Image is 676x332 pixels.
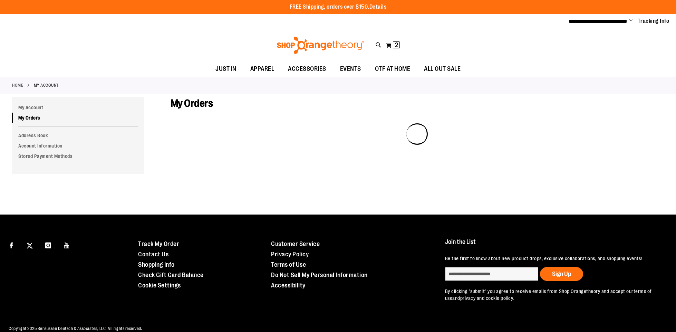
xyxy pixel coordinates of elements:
[9,326,142,331] span: Copyright 2025 Bensussen Deutsch & Associates, LLC. All rights reserved.
[445,267,538,281] input: enter email
[250,61,274,77] span: APPAREL
[138,261,175,268] a: Shopping Info
[445,255,660,262] p: Be the first to know about new product drops, exclusive collaborations, and shopping events!
[12,130,144,141] a: Address Book
[271,240,320,247] a: Customer Service
[5,239,17,251] a: Visit our Facebook page
[540,267,583,281] button: Sign Up
[271,282,306,289] a: Accessibility
[42,239,54,251] a: Visit our Instagram page
[171,97,213,109] span: My Orders
[369,4,387,10] a: Details
[34,82,59,88] strong: My Account
[445,239,660,252] h4: Join the List
[271,261,306,268] a: Terms of Use
[629,18,632,25] button: Account menu
[138,240,179,247] a: Track My Order
[61,239,73,251] a: Visit our Youtube page
[424,61,461,77] span: ALL OUT SALE
[12,141,144,151] a: Account Information
[552,271,571,277] span: Sign Up
[460,295,514,301] a: privacy and cookie policy.
[375,61,411,77] span: OTF AT HOME
[12,102,144,113] a: My Account
[27,243,33,249] img: Twitter
[340,61,361,77] span: EVENTS
[271,272,368,278] a: Do Not Sell My Personal Information
[138,272,204,278] a: Check Gift Card Balance
[638,17,669,25] a: Tracking Info
[290,3,387,11] p: FREE Shipping, orders over $150.
[138,251,168,258] a: Contact Us
[395,41,398,48] span: 2
[288,61,326,77] span: ACCESSORIES
[12,151,144,161] a: Stored Payment Methods
[138,282,181,289] a: Cookie Settings
[12,113,144,123] a: My Orders
[24,239,36,251] a: Visit our X page
[445,288,660,302] p: By clicking "submit" you agree to receive emails from Shop Orangetheory and accept our and
[12,82,23,88] a: Home
[276,37,365,54] img: Shop Orangetheory
[215,61,236,77] span: JUST IN
[271,251,309,258] a: Privacy Policy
